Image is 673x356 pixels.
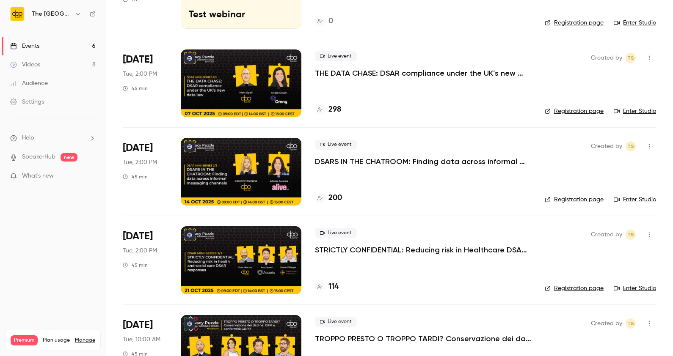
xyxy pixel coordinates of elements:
span: What's new [22,172,54,181]
a: 0 [315,16,333,27]
a: 298 [315,104,341,115]
span: new [61,153,77,162]
a: 114 [315,281,339,293]
span: Live event [315,51,357,61]
span: Taylor Swann [626,141,636,151]
a: Registration page [545,107,604,115]
a: Enter Studio [614,107,656,115]
h4: 200 [328,192,342,204]
a: SpeakerHub [22,153,55,162]
span: Tue, 2:00 PM [123,246,157,255]
h4: 0 [328,16,333,27]
div: 45 min [123,173,148,180]
span: Tue, 2:00 PM [123,158,157,167]
a: Enter Studio [614,19,656,27]
span: Plan usage [43,337,70,344]
span: Taylor Swann [626,53,636,63]
div: Events [10,42,39,50]
span: Tue, 2:00 PM [123,70,157,78]
span: Help [22,134,34,142]
a: Manage [75,337,95,344]
span: TS [627,318,634,329]
span: Created by [591,318,622,329]
div: 45 min [123,262,148,268]
div: Audience [10,79,48,88]
a: Enter Studio [614,195,656,204]
div: Settings [10,98,44,106]
a: Enter Studio [614,284,656,293]
span: Taylor Swann [626,318,636,329]
a: Registration page [545,195,604,204]
div: 45 min [123,85,148,92]
span: [DATE] [123,53,153,66]
span: Created by [591,141,622,151]
h4: 298 [328,104,341,115]
span: TS [627,141,634,151]
h6: The [GEOGRAPHIC_DATA] [31,10,71,18]
span: Live event [315,317,357,327]
a: 200 [315,192,342,204]
a: Registration page [545,284,604,293]
span: Taylor Swann [626,230,636,240]
span: Premium [11,335,38,345]
h4: 114 [328,281,339,293]
div: Oct 21 Tue, 2:00 PM (Europe/London) [123,226,167,294]
div: Oct 7 Tue, 2:00 PM (Europe/London) [123,49,167,117]
span: TS [627,53,634,63]
a: Registration page [545,19,604,27]
span: Created by [591,53,622,63]
span: [DATE] [123,141,153,155]
iframe: Noticeable Trigger [86,173,96,180]
span: Live event [315,228,357,238]
img: The DPO Centre [11,7,24,21]
span: [DATE] [123,318,153,332]
div: Videos [10,60,40,69]
a: THE DATA CHASE: DSAR compliance under the UK’s new data law [315,68,531,78]
a: DSARS IN THE CHATROOM: Finding data across informal messaging channels [315,156,531,167]
a: STRICTLY CONFIDENTIAL: Reducing risk in Healthcare DSAR responses [315,245,531,255]
span: Live event [315,140,357,150]
span: TS [627,230,634,240]
p: Test webinar [189,10,293,21]
span: [DATE] [123,230,153,243]
a: TROPPO PRESTO O TROPPO TARDI? Conservazione dei dati nei CRM e conformità GDPR [315,334,531,344]
li: help-dropdown-opener [10,134,96,142]
span: Tue, 10:00 AM [123,335,160,344]
span: Created by [591,230,622,240]
div: Oct 14 Tue, 2:00 PM (Europe/London) [123,138,167,205]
